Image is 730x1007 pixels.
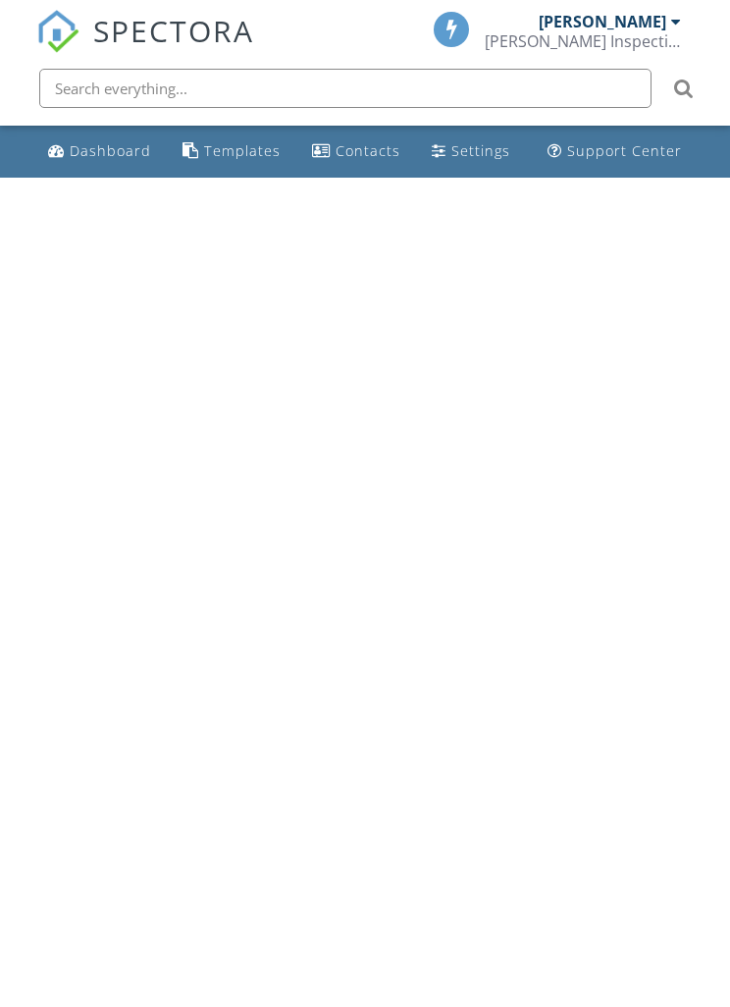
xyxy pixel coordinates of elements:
[336,141,400,160] div: Contacts
[204,141,281,160] div: Templates
[40,133,159,170] a: Dashboard
[36,10,79,53] img: The Best Home Inspection Software - Spectora
[567,141,682,160] div: Support Center
[539,12,666,31] div: [PERSON_NAME]
[485,31,681,51] div: Boggs Inspection Services
[304,133,408,170] a: Contacts
[424,133,518,170] a: Settings
[451,141,510,160] div: Settings
[93,10,254,51] span: SPECTORA
[540,133,690,170] a: Support Center
[36,26,254,68] a: SPECTORA
[70,141,151,160] div: Dashboard
[39,69,652,108] input: Search everything...
[175,133,288,170] a: Templates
